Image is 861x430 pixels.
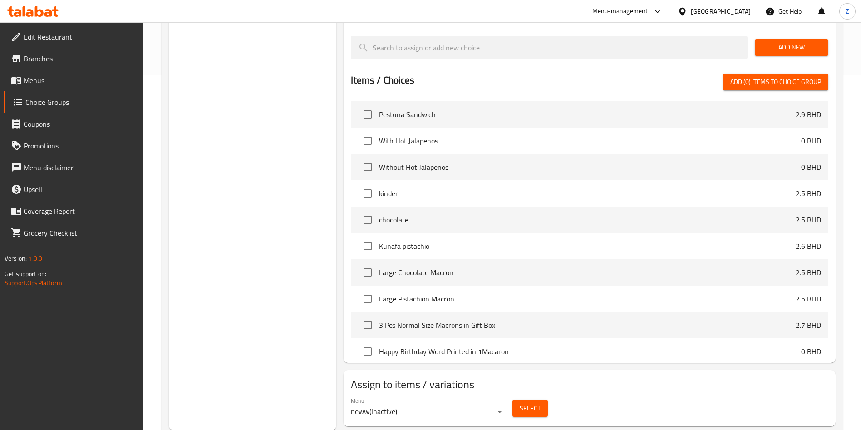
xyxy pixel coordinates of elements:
span: Without Hot Jalapenos [379,162,801,173]
a: Upsell [4,178,144,200]
span: Choice Groups [25,97,137,108]
span: Promotions [24,140,137,151]
span: Pestuna Sandwich [379,109,796,120]
span: Branches [24,53,137,64]
span: chocolate [379,214,796,225]
a: Menu disclaimer [4,157,144,178]
span: Coupons [24,119,137,129]
span: Select choice [358,289,377,308]
span: Select [520,403,541,414]
span: Edit Restaurant [24,31,137,42]
span: Select choice [358,263,377,282]
p: 2.5 BHD [796,293,821,304]
a: Coupons [4,113,144,135]
span: Kunafa pistachio [379,241,796,252]
p: 0 BHD [801,162,821,173]
span: Menus [24,75,137,86]
h2: Assign to items / variations [351,377,828,392]
span: Select choice [358,316,377,335]
button: Add New [755,39,828,56]
span: Select choice [358,342,377,361]
span: Z [846,6,849,16]
span: 1.0.0 [28,252,42,264]
div: Menu-management [592,6,648,17]
span: Upsell [24,184,137,195]
a: Promotions [4,135,144,157]
span: Happy Birthday Word Printed in 1Macaron [379,346,801,357]
h2: Items / Choices [351,74,414,87]
span: Large Pistachion Macron [379,293,796,304]
span: Coverage Report [24,206,137,217]
span: With Hot Jalapenos [379,135,801,146]
a: Support.OpsPlatform [5,277,62,289]
span: Select choice [358,184,377,203]
span: Menu disclaimer [24,162,137,173]
span: Select choice [358,105,377,124]
p: 0 BHD [801,135,821,146]
span: Select choice [358,210,377,229]
div: neww(Inactive) [351,405,505,419]
span: Add (0) items to choice group [730,76,821,88]
span: 3 Pcs Normal Size Macrons in Gift Box [379,320,796,331]
div: [GEOGRAPHIC_DATA] [691,6,751,16]
span: Select choice [358,131,377,150]
span: Grocery Checklist [24,227,137,238]
span: Version: [5,252,27,264]
a: Branches [4,48,144,69]
button: Add (0) items to choice group [723,74,828,90]
a: Edit Restaurant [4,26,144,48]
a: Coverage Report [4,200,144,222]
a: Menus [4,69,144,91]
p: 0 BHD [801,346,821,357]
p: 2.7 BHD [796,320,821,331]
p: 2.5 BHD [796,214,821,225]
input: search [351,36,748,59]
p: 2.6 BHD [796,241,821,252]
span: Add New [762,42,821,53]
span: Large Chocolate Macron [379,267,796,278]
a: Grocery Checklist [4,222,144,244]
a: Choice Groups [4,91,144,113]
span: kinder [379,188,796,199]
span: Get support on: [5,268,46,280]
span: Select choice [358,158,377,177]
p: 2.9 BHD [796,109,821,120]
label: Menu [351,398,364,404]
p: 2.5 BHD [796,188,821,199]
p: 2.5 BHD [796,267,821,278]
button: Select [512,400,548,417]
span: Select choice [358,237,377,256]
